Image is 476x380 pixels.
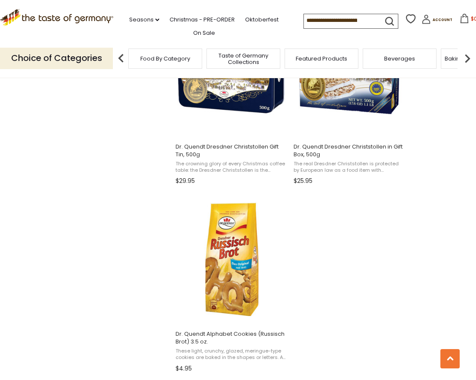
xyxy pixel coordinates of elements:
span: The real Dresdner Christstollen is protected by European law as a food item with designated origi... [294,161,405,174]
img: next arrow [459,50,476,67]
span: $25.95 [294,176,312,185]
span: Account [433,18,452,22]
a: Taste of Germany Collections [209,52,278,65]
span: $29.95 [176,176,195,185]
span: Dr. Quendt Dresdner Christstollen in Gift Box, 500g [294,143,405,158]
a: Beverages [384,55,415,62]
span: $4.95 [176,364,192,373]
a: Account [421,15,452,27]
a: Food By Category [140,55,190,62]
a: On Sale [193,28,215,38]
a: Seasons [129,15,159,24]
span: Dr. Quendt Alphabet Cookies (Russisch Brot) 3.5 oz. [176,330,287,346]
a: Christmas - PRE-ORDER [170,15,235,24]
a: Featured Products [296,55,347,62]
span: Dr. Quendt Dresdner Christstollen Gift Tin, 500g [176,143,287,158]
span: These light, crunchy, glazed, meringue-type cookies are baked in the shapes or letters. A fantast... [176,348,287,361]
a: Dr. Quendt Alphabet Cookies (Russisch Brot) 3.5 oz. [174,195,288,375]
img: Dr. Quendt Alphabet Cookies (Russisch Brot) [174,203,288,316]
a: Dr. Quendt Dresdner Christstollen in Gift Box, 500g [292,8,406,188]
a: Oktoberfest [245,15,279,24]
span: The crowning glory of every Christmas coffee table: the Dresdner Christstollen is the epitome of ... [176,161,287,174]
a: Dr. Quendt Dresdner Christstollen Gift Tin, 500g [174,8,288,188]
img: previous arrow [112,50,130,67]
